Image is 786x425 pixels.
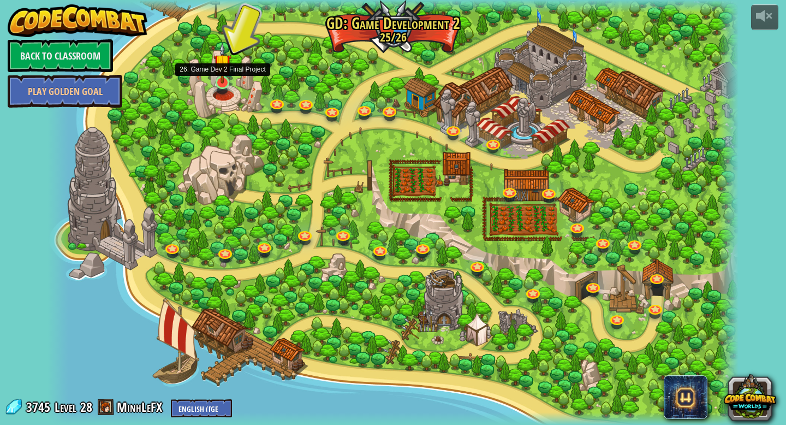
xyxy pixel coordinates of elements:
a: MinhLeFX [117,398,165,416]
a: Back to Classroom [8,39,113,72]
span: 28 [80,398,92,416]
button: Adjust volume [751,4,778,30]
span: 3745 [26,398,53,416]
img: CodeCombat - Learn how to code by playing a game [8,4,147,37]
a: Play Golden Goal [8,75,122,108]
span: Level [55,398,76,416]
img: level-banner-started.png [213,43,231,84]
